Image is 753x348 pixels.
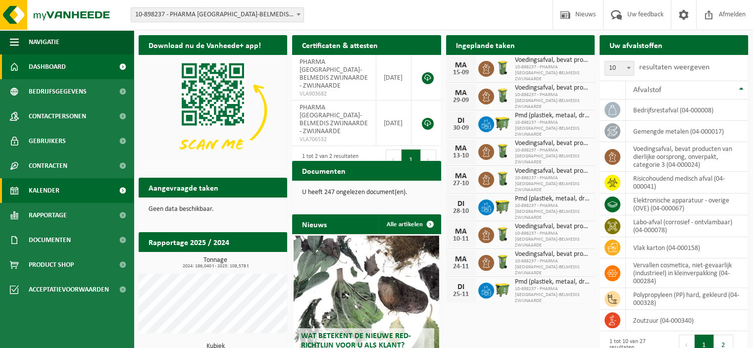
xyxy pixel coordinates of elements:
button: 1 [402,149,421,169]
span: Pmd (plastiek, metaal, drankkartons) (bedrijven) [515,195,590,203]
div: 30-09 [451,125,471,132]
div: MA [451,228,471,236]
div: MA [451,172,471,180]
span: Product Shop [29,252,74,277]
td: bedrijfsrestafval (04-000008) [626,99,748,121]
span: Acceptatievoorwaarden [29,277,109,302]
span: Dashboard [29,54,66,79]
span: VLA706532 [300,136,368,144]
div: 27-10 [451,180,471,187]
span: Bedrijfsgegevens [29,79,87,104]
span: 10-898237 - PHARMA [GEOGRAPHIC_DATA]-BELMEDIS ZWIJNAARDE [515,64,590,82]
span: 10-898237 - PHARMA [GEOGRAPHIC_DATA]-BELMEDIS ZWIJNAARDE [515,203,590,221]
p: U heeft 247 ongelezen document(en). [302,189,431,196]
td: elektronische apparatuur - overige (OVE) (04-000067) [626,194,748,215]
h2: Certificaten & attesten [292,35,388,54]
td: [DATE] [376,55,412,100]
span: Voedingsafval, bevat producten van dierlijke oorsprong, onverpakt, categorie 3 [515,140,590,148]
h2: Nieuws [292,214,337,234]
div: MA [451,89,471,97]
div: 13-10 [451,152,471,159]
img: WB-0140-HPE-GN-50 [494,143,511,159]
button: Previous [386,149,402,169]
span: 10-898237 - PHARMA [GEOGRAPHIC_DATA]-BELMEDIS ZWIJNAARDE [515,258,590,276]
div: 25-11 [451,291,471,298]
span: 10-898237 - PHARMA [GEOGRAPHIC_DATA]-BELMEDIS ZWIJNAARDE [515,120,590,138]
img: WB-0140-HPE-GN-50 [494,59,511,76]
h2: Aangevraagde taken [139,178,228,197]
span: Pmd (plastiek, metaal, drankkartons) (bedrijven) [515,278,590,286]
td: risicohoudend medisch afval (04-000041) [626,172,748,194]
td: vervallen cosmetica, niet-gevaarlijk (industrieel) in kleinverpakking (04-000284) [626,258,748,288]
img: WB-0140-HPE-GN-50 [494,253,511,270]
td: gemengde metalen (04-000017) [626,121,748,142]
img: WB-1100-HPE-GN-50 [494,281,511,298]
span: Contracten [29,153,67,178]
a: Alle artikelen [379,214,440,234]
span: 10-898237 - PHARMA [GEOGRAPHIC_DATA]-BELMEDIS ZWIJNAARDE [515,92,590,110]
div: DI [451,200,471,208]
div: 24-11 [451,263,471,270]
div: MA [451,61,471,69]
span: Voedingsafval, bevat producten van dierlijke oorsprong, onverpakt, categorie 3 [515,250,590,258]
h2: Rapportage 2025 / 2024 [139,232,239,251]
span: 10-898237 - PHARMA [GEOGRAPHIC_DATA]-BELMEDIS ZWIJNAARDE [515,286,590,304]
span: 10-898237 - PHARMA [GEOGRAPHIC_DATA]-BELMEDIS ZWIJNAARDE [515,175,590,193]
h2: Documenten [292,161,355,180]
div: DI [451,117,471,125]
div: 1 tot 2 van 2 resultaten [297,149,358,170]
span: Navigatie [29,30,59,54]
img: Download de VHEPlus App [139,55,287,166]
span: Voedingsafval, bevat producten van dierlijke oorsprong, onverpakt, categorie 3 [515,167,590,175]
span: Pmd (plastiek, metaal, drankkartons) (bedrijven) [515,112,590,120]
a: Bekijk rapportage [213,251,286,271]
div: MA [451,255,471,263]
img: WB-0140-HPE-GN-50 [494,226,511,243]
div: 10-11 [451,236,471,243]
span: 10 [604,61,634,76]
td: labo-afval (corrosief - ontvlambaar) (04-000078) [626,215,748,237]
span: Documenten [29,228,71,252]
td: vlak karton (04-000158) [626,237,748,258]
span: Voedingsafval, bevat producten van dierlijke oorsprong, onverpakt, categorie 3 [515,56,590,64]
td: voedingsafval, bevat producten van dierlijke oorsprong, onverpakt, categorie 3 (04-000024) [626,142,748,172]
td: [DATE] [376,100,412,146]
span: 10-898237 - PHARMA [GEOGRAPHIC_DATA]-BELMEDIS ZWIJNAARDE [515,231,590,249]
span: 10-898237 - PHARMA BELGIUM-BELMEDIS ZWIJNAARDE - ZWIJNAARDE [131,8,303,22]
span: Kalender [29,178,59,203]
span: Voedingsafval, bevat producten van dierlijke oorsprong, onverpakt, categorie 3 [515,223,590,231]
span: PHARMA [GEOGRAPHIC_DATA]-BELMEDIS ZWIJNAARDE - ZWIJNAARDE [300,104,368,135]
div: 15-09 [451,69,471,76]
span: 10-898237 - PHARMA [GEOGRAPHIC_DATA]-BELMEDIS ZWIJNAARDE [515,148,590,165]
img: WB-0140-HPE-GN-50 [494,170,511,187]
span: 10-898237 - PHARMA BELGIUM-BELMEDIS ZWIJNAARDE - ZWIJNAARDE [131,7,304,22]
span: Voedingsafval, bevat producten van dierlijke oorsprong, onverpakt, categorie 3 [515,84,590,92]
span: VLA903682 [300,90,368,98]
div: DI [451,283,471,291]
span: 10 [605,61,634,75]
img: WB-1100-HPE-GN-50 [494,198,511,215]
span: Contactpersonen [29,104,86,129]
td: zoutzuur (04-000340) [626,310,748,331]
label: resultaten weergeven [639,63,709,71]
span: PHARMA [GEOGRAPHIC_DATA]-BELMEDIS ZWIJNAARDE - ZWIJNAARDE [300,58,368,90]
h2: Ingeplande taken [446,35,525,54]
span: Gebruikers [29,129,66,153]
h2: Uw afvalstoffen [600,35,672,54]
img: WB-0140-HPE-GN-50 [494,87,511,104]
h2: Download nu de Vanheede+ app! [139,35,271,54]
span: Afvalstof [633,86,661,94]
span: Rapportage [29,203,67,228]
h3: Tonnage [144,257,287,269]
img: WB-1100-HPE-GN-50 [494,115,511,132]
div: MA [451,145,471,152]
p: Geen data beschikbaar. [149,206,277,213]
td: polypropyleen (PP) hard, gekleurd (04-000328) [626,288,748,310]
span: 2024: 186,040 t - 2025: 108,578 t [144,264,287,269]
div: 28-10 [451,208,471,215]
button: Next [421,149,436,169]
div: 29-09 [451,97,471,104]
